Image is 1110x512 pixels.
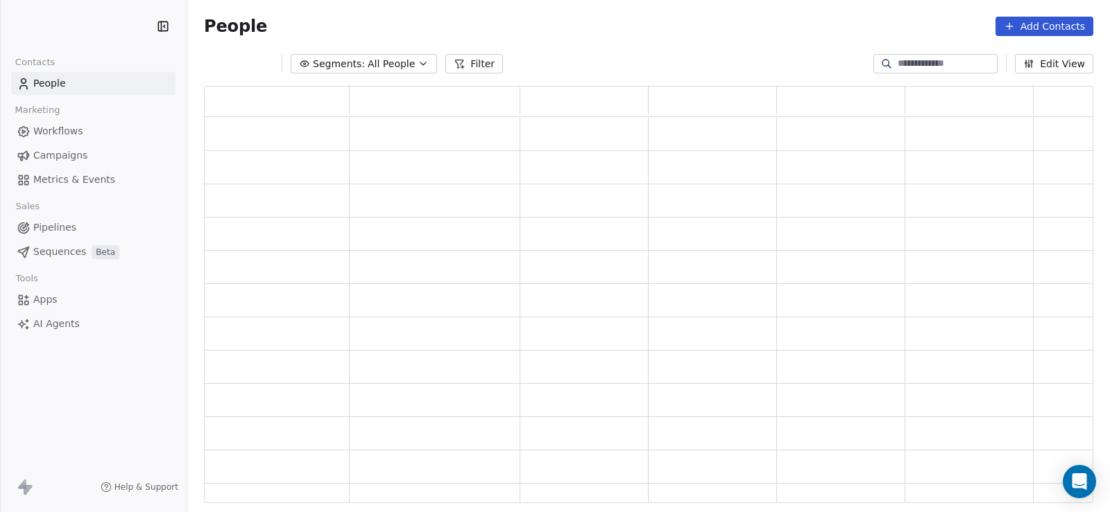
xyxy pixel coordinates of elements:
span: Help & Support [114,482,178,493]
span: Tools [10,268,44,289]
span: Campaigns [33,148,87,163]
span: Sales [10,196,46,217]
a: People [11,72,176,95]
span: AI Agents [33,317,80,331]
span: Pipelines [33,220,76,235]
span: Metrics & Events [33,173,115,187]
a: Pipelines [11,216,176,239]
button: Edit View [1015,54,1093,73]
span: Beta [92,245,119,259]
button: Add Contacts [996,17,1093,36]
span: Contacts [9,52,61,73]
span: Marketing [9,100,66,121]
a: Help & Support [101,482,178,493]
span: All People [368,57,415,71]
span: Apps [33,292,58,307]
span: People [204,16,267,37]
a: Apps [11,288,176,311]
span: Workflows [33,124,83,139]
span: Segments: [313,57,365,71]
a: SequencesBeta [11,240,176,263]
button: Filter [445,54,503,73]
span: Sequences [33,245,86,259]
a: Campaigns [11,144,176,167]
a: AI Agents [11,312,176,335]
div: Open Intercom Messenger [1063,465,1096,498]
a: Workflows [11,120,176,143]
span: People [33,76,66,91]
a: Metrics & Events [11,168,176,191]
